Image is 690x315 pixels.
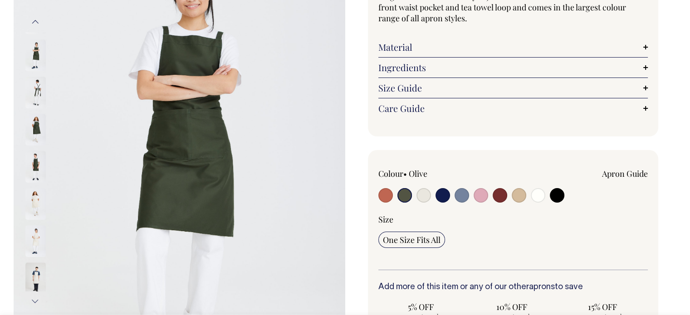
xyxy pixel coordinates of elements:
[25,262,46,294] img: natural
[474,301,550,312] span: 10% OFF
[383,301,459,312] span: 5% OFF
[25,151,46,183] img: olive
[409,168,427,179] label: Olive
[25,225,46,257] img: natural
[378,62,648,73] a: Ingredients
[564,301,641,312] span: 15% OFF
[378,283,648,292] h6: Add more of this item or any of our other to save
[403,168,407,179] span: •
[378,82,648,93] a: Size Guide
[29,12,42,33] button: Previous
[378,168,486,179] div: Colour
[602,168,648,179] a: Apron Guide
[378,103,648,114] a: Care Guide
[378,214,648,225] div: Size
[25,77,46,108] img: olive
[25,39,46,71] img: olive
[25,2,46,34] img: khaki
[383,234,440,245] span: One Size Fits All
[529,283,555,291] a: aprons
[25,188,46,220] img: natural
[378,42,648,53] a: Material
[378,232,445,248] input: One Size Fits All
[29,291,42,311] button: Next
[25,114,46,145] img: olive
